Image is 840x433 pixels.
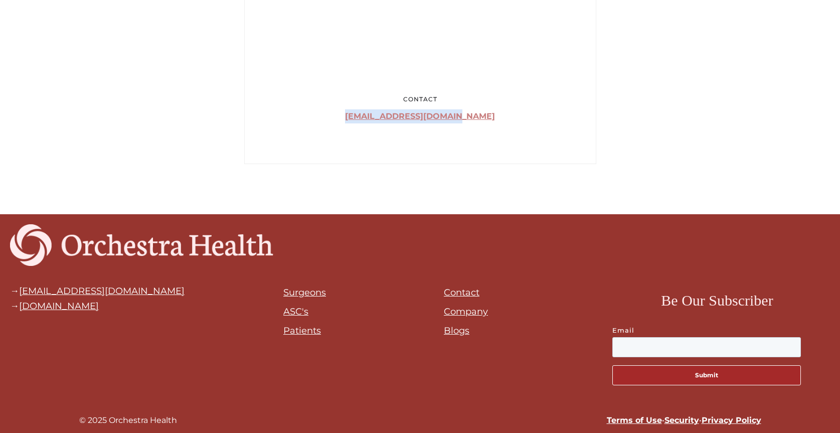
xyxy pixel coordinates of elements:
[10,286,185,296] div: →
[283,306,308,317] a: ASC's
[444,306,488,317] a: Company
[607,415,662,425] a: Terms of Use
[283,287,326,298] a: Surgeons
[444,325,469,336] a: Blogs
[10,301,185,311] div: →
[79,413,177,427] div: © 2025 Orchestra Health
[345,111,495,121] a: [EMAIL_ADDRESS][DOMAIN_NAME]
[702,415,761,425] a: Privacy Policy
[612,365,801,385] button: Submit
[19,285,185,297] a: [EMAIL_ADDRESS][DOMAIN_NAME]
[270,94,571,104] div: CONTACT
[664,415,699,425] a: Security
[283,325,321,336] a: Patients
[425,413,761,427] div: • •
[612,325,822,335] label: Email
[444,287,479,298] a: Contact
[661,289,773,312] h3: Be Our Subscriber
[19,301,99,312] a: [DOMAIN_NAME]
